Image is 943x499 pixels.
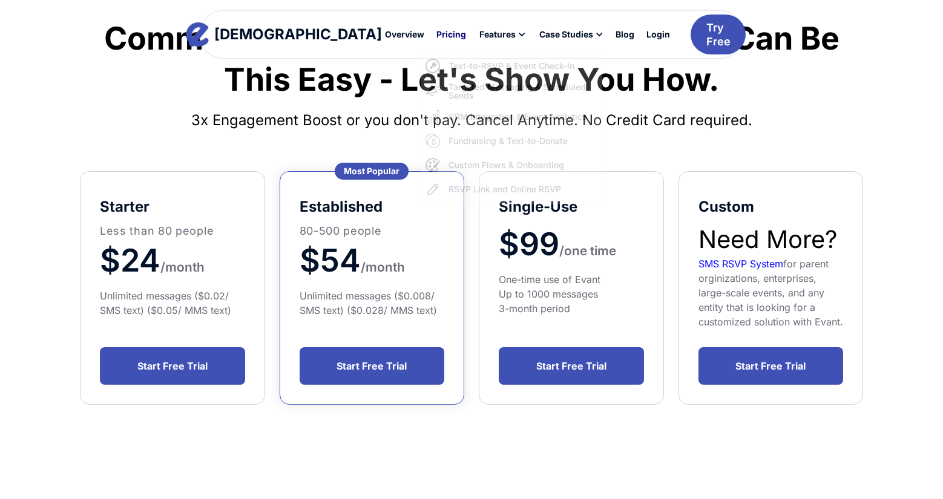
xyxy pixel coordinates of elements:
[472,24,532,45] div: Features
[100,223,245,239] p: Less than 80 people
[691,15,746,55] a: Try Free
[300,241,361,279] span: $54
[361,259,366,275] span: /
[421,129,602,153] a: Fundraising & Text-to-Donate
[100,197,245,217] h5: starter
[436,30,466,39] div: Pricing
[160,259,205,275] span: /month
[80,106,863,135] h4: 3x Engagement Boost or you don't pay. Cancel Anytime. No Credit Card required.
[421,78,602,105] a: Targeted Messaging & Scheduled Sends
[499,225,559,263] span: $99
[698,347,844,385] a: Start Free Trial
[448,161,564,169] div: Custom Flows & Onboarding
[100,289,245,318] div: Unlimited messages ($0.02/ SMS text) ($0.05/ MMS text)
[559,243,616,258] span: /one time
[421,105,602,129] a: CRM Integration & Event Analytics
[100,347,245,385] a: Start Free Trial
[499,272,644,316] div: One-time use of Evant Up to 1000 messages 3-month period
[421,153,602,177] a: Custom Flows & Onboarding
[448,113,587,121] div: CRM Integration & Event Analytics
[366,259,405,275] span: month
[706,21,731,49] div: Try Free
[197,22,371,47] a: home
[214,27,382,42] div: [DEMOGRAPHIC_DATA]
[616,30,634,39] div: Blog
[412,59,611,209] nav: Features
[698,256,844,329] div: for parent orginizations, enterprises, large-scale events, and any entity that is looking for a c...
[366,241,405,279] a: month
[640,24,676,45] a: Login
[300,197,445,217] h5: established
[421,177,602,201] a: RSVP Link and Online RSVP
[421,54,602,78] a: Text-to-RSVP & Event Check-In
[100,241,160,279] span: $24
[300,223,445,239] p: 80-500 people
[698,223,844,256] h2: Need More?
[539,30,593,39] div: Case Studies
[448,62,574,70] div: Text-to-RSVP & Event Check-In
[300,347,445,385] a: Start Free Trial
[385,30,424,39] div: Overview
[448,83,597,100] div: Targeted Messaging & Scheduled Sends
[499,347,644,385] a: Start Free Trial
[448,137,568,145] div: Fundraising & Text-to-Donate
[479,30,516,39] div: Features
[430,24,472,45] a: Pricing
[335,163,409,180] div: Most Popular
[698,258,783,270] a: SMS RSVP System
[609,24,640,45] a: Blog
[646,30,670,39] div: Login
[532,24,609,45] div: Case Studies
[698,197,844,217] h5: Custom
[300,289,445,318] div: Unlimited messages ($0.008/ SMS text) ($0.028/ MMS text)
[448,185,561,194] div: RSVP Link and Online RSVP
[379,24,430,45] a: Overview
